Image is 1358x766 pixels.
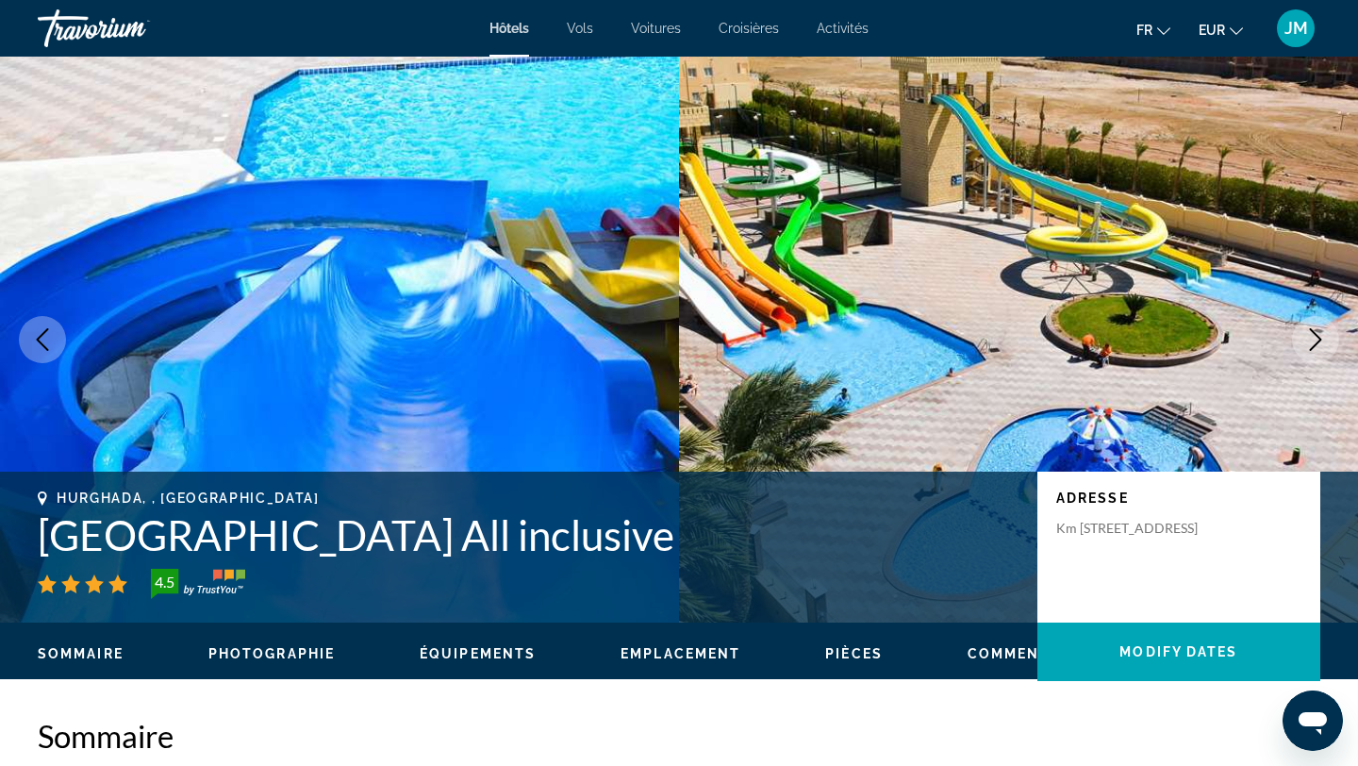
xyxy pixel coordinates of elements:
button: Commentaires [968,645,1096,662]
span: Photographie [208,646,335,661]
span: Équipements [420,646,536,661]
a: Activités [817,21,869,36]
span: Commentaires [968,646,1096,661]
div: 4.5 [145,571,183,593]
button: Équipements [420,645,536,662]
span: Pièces [825,646,883,661]
span: Modify Dates [1119,644,1237,659]
button: Sommaire [38,645,124,662]
button: Next image [1292,316,1339,363]
button: Pièces [825,645,883,662]
a: Voitures [631,21,681,36]
span: fr [1136,23,1152,38]
span: Emplacement [621,646,740,661]
button: Previous image [19,316,66,363]
p: Adresse [1056,491,1301,506]
button: Change language [1136,16,1170,43]
a: Vols [567,21,593,36]
a: Hôtels [489,21,529,36]
button: Emplacement [621,645,740,662]
img: TrustYou guest rating badge [151,569,245,599]
h1: [GEOGRAPHIC_DATA] All inclusive [38,510,1018,559]
h2: Sommaire [38,717,1320,755]
p: Km [STREET_ADDRESS] [1056,520,1207,537]
span: JM [1284,19,1308,38]
span: EUR [1199,23,1225,38]
button: Change currency [1199,16,1243,43]
button: User Menu [1271,8,1320,48]
iframe: Bouton de lancement de la fenêtre de messagerie [1283,691,1343,751]
span: Sommaire [38,646,124,661]
a: Travorium [38,4,226,53]
button: Photographie [208,645,335,662]
span: Hurghada, , [GEOGRAPHIC_DATA] [57,491,320,506]
button: Modify Dates [1037,623,1320,681]
a: Croisières [719,21,779,36]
